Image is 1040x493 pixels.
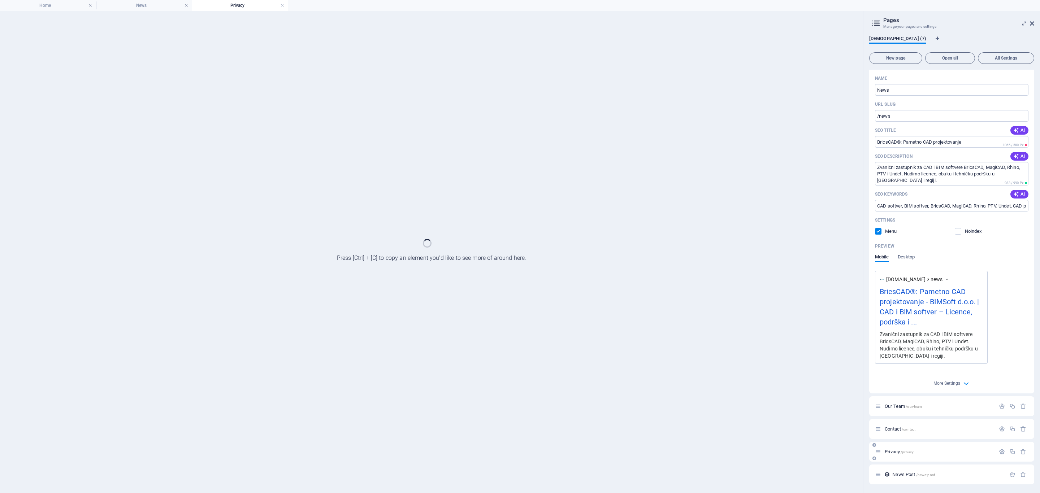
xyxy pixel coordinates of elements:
[1020,449,1026,455] div: Remove
[1020,426,1026,432] div: Remove
[883,23,1020,30] h3: Manage your pages and settings
[902,427,915,431] span: /contact
[875,101,896,107] label: Last part of the URL for this page
[869,36,1034,49] div: Language Tabs
[1009,449,1015,455] div: Duplicate
[948,379,956,388] button: More Settings
[999,449,1005,455] div: Settings
[901,450,914,454] span: /privacy
[875,75,887,81] p: Name
[883,449,995,454] div: Privacy/privacy
[883,17,1034,23] h2: Pages
[1009,426,1015,432] div: Duplicate
[906,405,922,409] span: /our-team
[892,472,935,477] span: Click to open page
[880,330,983,359] div: Zvanični zastupnik za CAD i BIM softvere BricsCAD, MagiCAD, Rhino, PTV i Undet. Nudimo licence, o...
[928,56,972,60] span: Open all
[885,426,915,432] span: Contact
[999,403,1005,409] div: Settings
[885,228,909,235] p: Menu
[1010,190,1028,198] button: AI
[192,1,288,9] h4: Privacy
[875,217,895,223] p: Settings
[875,191,907,197] p: SEO Keywords
[883,404,995,409] div: Our Team/our-team
[886,276,926,283] span: [DOMAIN_NAME]
[1010,152,1028,161] button: AI
[1013,127,1026,133] span: AI
[1005,181,1023,185] span: 983 / 990 Px
[1009,403,1015,409] div: Duplicate
[884,471,890,477] div: This layout is used as a template for all items (e.g. a blog post) of this collection. The conten...
[1003,143,1023,147] span: 1066 / 580 Px
[875,153,913,159] p: SEO Description
[885,449,914,454] span: Privacy
[999,426,1005,432] div: Settings
[875,110,1028,122] input: Last part of the URL for this page
[925,52,975,64] button: Open all
[869,52,922,64] button: New page
[875,136,1028,148] input: The page title in search results and browser tabs
[869,34,926,44] span: [DEMOGRAPHIC_DATA] (7)
[875,243,894,249] p: Preview
[890,472,1006,477] div: News Post/news-post
[875,101,896,107] p: URL SLUG
[965,228,988,235] p: Instruct search engines to exclude this page from search results.
[875,253,889,263] span: Mobile
[875,162,1028,186] textarea: Zvanični zastupnik za CAD i BIM softvere BricsCAD, MagiCAD, Rhino, PTV i Undet. Nudimo licence, o...
[978,52,1034,64] button: All Settings
[931,276,943,283] span: news
[1009,471,1015,477] div: Settings
[1010,126,1028,135] button: AI
[916,473,935,477] span: /news-post
[981,56,1031,60] span: All Settings
[883,427,995,431] div: Contact/contact
[885,403,922,409] span: Our Team
[1013,153,1026,159] span: AI
[875,127,896,133] label: The page title in search results and browser tabs
[875,127,896,133] p: SEO Title
[898,253,915,263] span: Desktop
[875,254,915,268] div: Preview
[933,381,960,386] span: More Settings
[880,277,884,282] img: za-web-JvKGsnw9fvSh8z3ZUuJfpA-0VEdk-Huo6aktU0yvV6yXA.png
[872,56,919,60] span: New page
[1013,191,1026,197] span: AI
[1020,471,1026,477] div: Remove
[880,286,983,331] div: BricsCAD®: Pametno CAD projektovanje - BIMSoft d.o.o. | CAD i BIM softver – Licence, podrška i ...
[1020,403,1026,409] div: Remove
[96,1,192,9] h4: News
